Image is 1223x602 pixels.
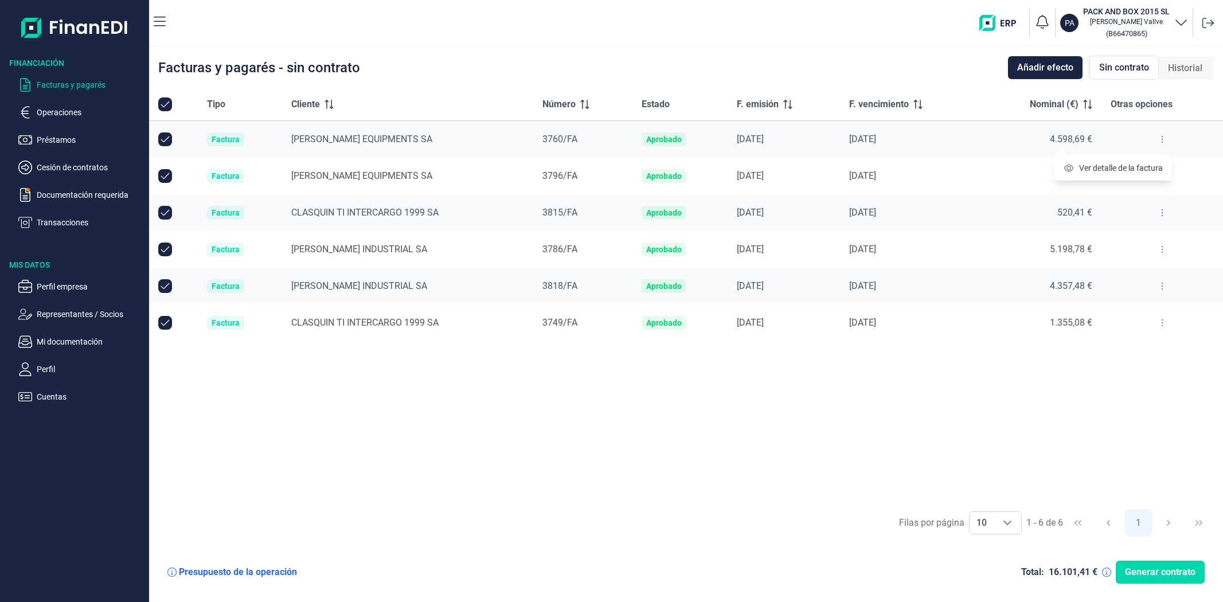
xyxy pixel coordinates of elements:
[737,97,779,111] span: F. emisión
[1049,566,1097,578] div: 16.101,41 €
[37,133,144,147] p: Préstamos
[1089,56,1159,80] div: Sin contrato
[849,244,970,255] div: [DATE]
[158,61,360,75] div: Facturas y pagarés - sin contrato
[1155,509,1182,537] button: Next Page
[37,161,144,174] p: Cesión de contratos
[291,97,320,111] span: Cliente
[849,134,970,145] div: [DATE]
[37,78,144,92] p: Facturas y pagarés
[737,134,830,145] div: [DATE]
[18,362,144,376] button: Perfil
[18,161,144,174] button: Cesión de contratos
[212,282,240,291] div: Factura
[1083,6,1170,17] h3: PACK AND BOX 2015 SL
[291,207,439,218] span: CLASQUIN TI INTERCARGO 1999 SA
[1065,17,1074,29] p: PA
[1050,134,1092,144] span: 4.598,69 €
[994,512,1021,534] div: Choose
[737,317,830,329] div: [DATE]
[899,516,964,530] div: Filas por página
[1079,162,1163,174] span: Ver detalle de la factura
[18,188,144,202] button: Documentación requerida
[542,170,577,181] span: 3796/FA
[646,245,682,254] div: Aprobado
[1159,57,1212,80] div: Historial
[1008,56,1083,79] button: Añadir efecto
[979,15,1025,31] img: erp
[1026,518,1063,527] span: 1 - 6 de 6
[542,244,577,255] span: 3786/FA
[1050,244,1092,255] span: 5.198,78 €
[737,170,830,182] div: [DATE]
[37,362,144,376] p: Perfil
[37,105,144,119] p: Operaciones
[1054,158,1172,178] li: Ver detalle de la factura
[542,134,577,144] span: 3760/FA
[18,390,144,404] button: Cuentas
[1083,17,1170,26] p: [PERSON_NAME] Vallve
[212,245,240,254] div: Factura
[18,280,144,294] button: Perfil empresa
[291,134,432,144] span: [PERSON_NAME] EQUIPMENTS SA
[646,135,682,144] div: Aprobado
[37,188,144,202] p: Documentación requerida
[37,216,144,229] p: Transacciones
[291,317,439,328] span: CLASQUIN TI INTERCARGO 1999 SA
[1030,97,1079,111] span: Nominal (€)
[1095,509,1122,537] button: Previous Page
[970,512,994,534] span: 10
[291,280,427,291] span: [PERSON_NAME] INDUSTRIAL SA
[1063,162,1163,174] a: Ver detalle de la factura
[642,97,670,111] span: Estado
[21,9,128,46] img: Logo de aplicación
[37,307,144,321] p: Representantes / Socios
[1057,207,1092,218] span: 520,41 €
[158,243,172,256] div: Row Unselected null
[849,317,970,329] div: [DATE]
[18,216,144,229] button: Transacciones
[1050,317,1092,328] span: 1.355,08 €
[542,280,577,291] span: 3818/FA
[179,566,297,578] div: Presupuesto de la operación
[646,282,682,291] div: Aprobado
[542,207,577,218] span: 3815/FA
[158,132,172,146] div: Row Unselected null
[737,244,830,255] div: [DATE]
[158,169,172,183] div: Row Unselected null
[18,133,144,147] button: Préstamos
[207,97,225,111] span: Tipo
[212,318,240,327] div: Factura
[1021,566,1044,578] div: Total:
[1116,561,1205,584] button: Generar contrato
[18,335,144,349] button: Mi documentación
[158,316,172,330] div: Row Unselected null
[37,280,144,294] p: Perfil empresa
[158,279,172,293] div: Row Unselected null
[18,78,144,92] button: Facturas y pagarés
[849,207,970,218] div: [DATE]
[1106,29,1147,38] small: Copiar cif
[1017,61,1073,75] span: Añadir efecto
[737,280,830,292] div: [DATE]
[158,97,172,111] div: All items selected
[646,208,682,217] div: Aprobado
[849,170,970,182] div: [DATE]
[1099,61,1149,75] span: Sin contrato
[212,135,240,144] div: Factura
[1125,565,1195,579] span: Generar contrato
[212,171,240,181] div: Factura
[1060,6,1188,40] button: PAPACK AND BOX 2015 SL[PERSON_NAME] Vallve(B66470865)
[1064,509,1092,537] button: First Page
[37,335,144,349] p: Mi documentación
[1185,509,1213,537] button: Last Page
[1168,61,1202,75] span: Historial
[18,307,144,321] button: Representantes / Socios
[1050,280,1092,291] span: 4.357,48 €
[542,97,576,111] span: Número
[849,97,909,111] span: F. vencimiento
[37,390,144,404] p: Cuentas
[542,317,577,328] span: 3749/FA
[18,105,144,119] button: Operaciones
[1111,97,1173,111] span: Otras opciones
